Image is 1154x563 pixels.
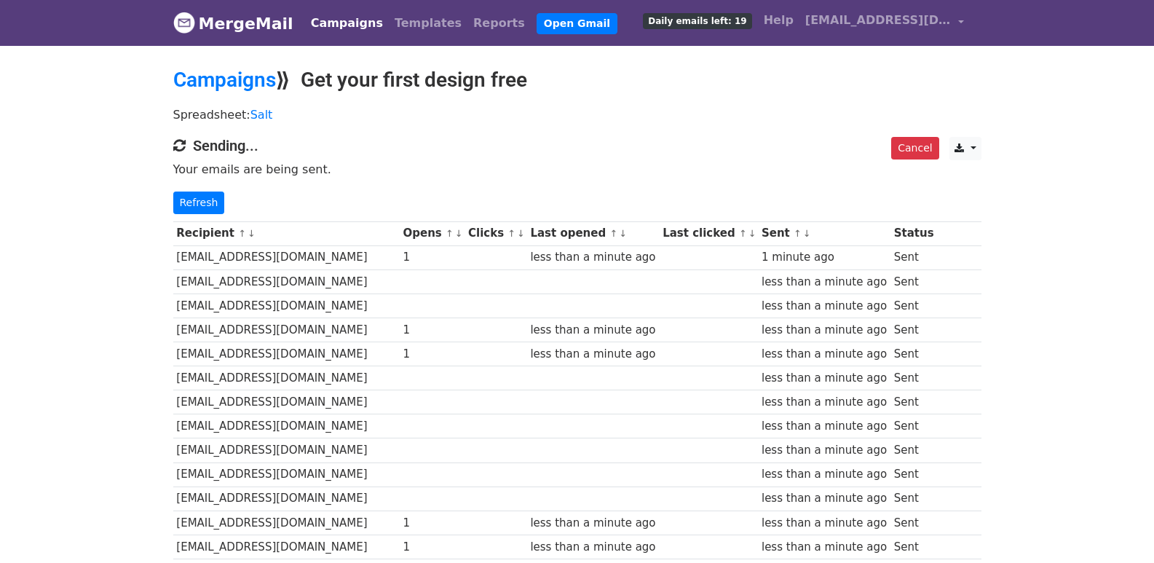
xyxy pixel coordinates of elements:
img: MergeMail logo [173,12,195,34]
a: ↓ [517,228,525,239]
div: less than a minute ago [762,539,887,556]
a: ↑ [739,228,747,239]
td: [EMAIL_ADDRESS][DOMAIN_NAME] [173,535,400,559]
div: less than a minute ago [530,539,655,556]
h4: Sending... [173,137,981,154]
td: Sent [890,342,937,366]
td: [EMAIL_ADDRESS][DOMAIN_NAME] [173,318,400,342]
a: ↑ [238,228,246,239]
p: Your emails are being sent. [173,162,981,177]
th: Clicks [465,221,526,245]
td: Sent [890,511,937,535]
td: [EMAIL_ADDRESS][DOMAIN_NAME] [173,366,400,390]
a: ↓ [455,228,463,239]
td: [EMAIL_ADDRESS][DOMAIN_NAME] [173,390,400,414]
td: [EMAIL_ADDRESS][DOMAIN_NAME] [173,245,400,269]
div: less than a minute ago [762,370,887,387]
a: ↑ [609,228,617,239]
a: ↓ [619,228,627,239]
td: [EMAIL_ADDRESS][DOMAIN_NAME] [173,294,400,318]
th: Sent [758,221,890,245]
span: [EMAIL_ADDRESS][DOMAIN_NAME] [805,12,951,29]
a: Open Gmail [537,13,617,34]
a: MergeMail [173,8,293,39]
div: 1 [403,322,461,339]
a: ↓ [248,228,256,239]
div: less than a minute ago [762,442,887,459]
div: less than a minute ago [530,322,655,339]
a: Daily emails left: 19 [637,6,757,35]
td: Sent [890,294,937,318]
td: Sent [890,414,937,438]
td: Sent [890,245,937,269]
a: Reports [467,9,531,38]
div: less than a minute ago [762,418,887,435]
div: less than a minute ago [762,466,887,483]
div: less than a minute ago [762,394,887,411]
div: less than a minute ago [762,490,887,507]
div: less than a minute ago [530,515,655,532]
div: 1 minute ago [762,249,887,266]
td: Sent [890,269,937,294]
a: ↑ [446,228,454,239]
td: Sent [890,366,937,390]
div: less than a minute ago [762,515,887,532]
a: ↓ [748,228,756,239]
a: Cancel [891,137,938,160]
a: ↑ [794,228,802,239]
a: Help [758,6,799,35]
h2: ⟫ Get your first design free [173,68,981,92]
span: Daily emails left: 19 [643,13,751,29]
td: [EMAIL_ADDRESS][DOMAIN_NAME] [173,269,400,294]
div: 1 [403,346,461,363]
a: Refresh [173,192,225,214]
div: 1 [403,249,461,266]
td: Sent [890,535,937,559]
a: [EMAIL_ADDRESS][DOMAIN_NAME] [799,6,970,40]
td: Sent [890,318,937,342]
td: Sent [890,462,937,487]
div: less than a minute ago [530,346,655,363]
td: Sent [890,390,937,414]
a: ↑ [507,228,515,239]
th: Last opened [527,221,660,245]
div: less than a minute ago [530,249,655,266]
div: less than a minute ago [762,274,887,291]
td: [EMAIL_ADDRESS][DOMAIN_NAME] [173,511,400,535]
p: Spreadsheet: [173,107,981,122]
td: [EMAIL_ADDRESS][DOMAIN_NAME] [173,342,400,366]
a: Salt [250,108,273,122]
th: Last clicked [659,221,758,245]
a: Templates [389,9,467,38]
a: Campaigns [305,9,389,38]
th: Status [890,221,937,245]
div: 1 [403,539,461,556]
div: 1 [403,515,461,532]
td: [EMAIL_ADDRESS][DOMAIN_NAME] [173,462,400,487]
a: ↓ [803,228,811,239]
th: Recipient [173,221,400,245]
td: [EMAIL_ADDRESS][DOMAIN_NAME] [173,414,400,438]
a: Campaigns [173,68,276,92]
div: less than a minute ago [762,346,887,363]
td: [EMAIL_ADDRESS][DOMAIN_NAME] [173,438,400,462]
td: Sent [890,438,937,462]
div: less than a minute ago [762,322,887,339]
td: [EMAIL_ADDRESS][DOMAIN_NAME] [173,487,400,511]
th: Opens [400,221,465,245]
td: Sent [890,487,937,511]
div: less than a minute ago [762,298,887,315]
